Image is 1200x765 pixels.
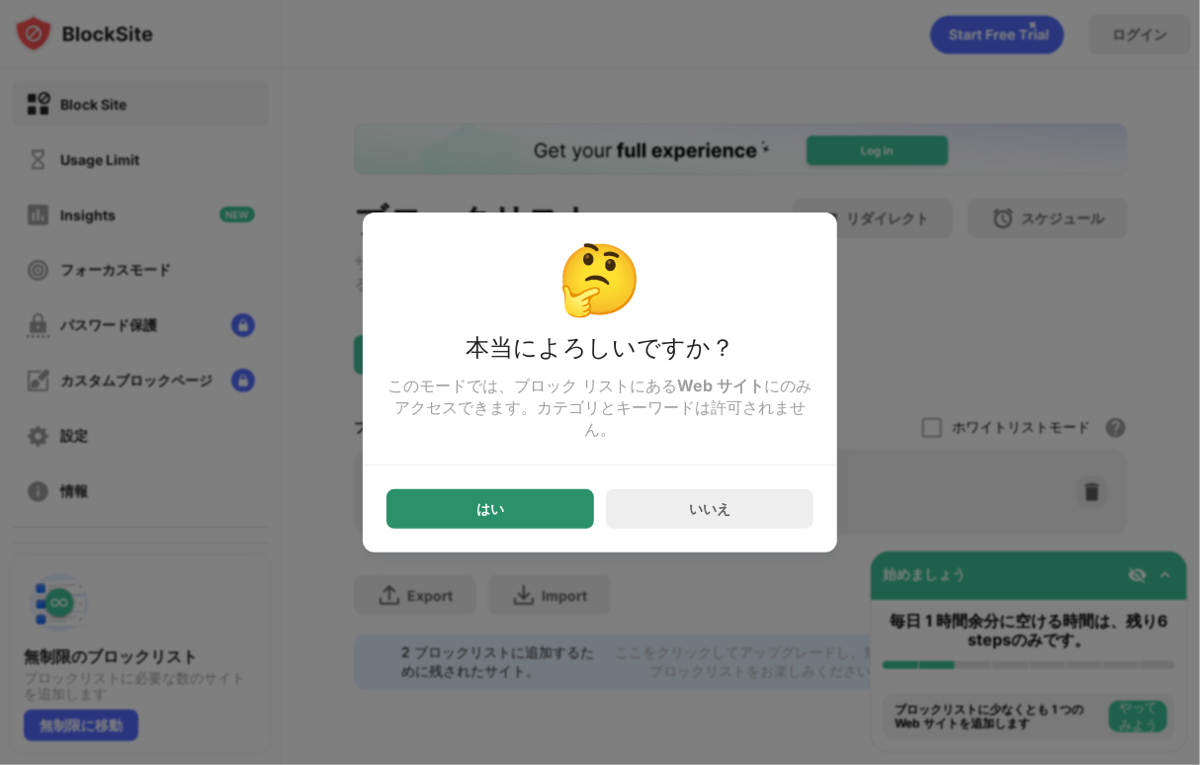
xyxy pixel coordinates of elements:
div: 🤔 [386,236,814,320]
div: いいえ [689,500,730,519]
strong: Web サイト [678,376,765,395]
div: はい [476,501,504,517]
div: このモードでは、ブロック リストにある にのみアクセスできます。カテゴリとキーワードは許可されません。 [386,376,814,441]
div: 本当によろしいですか？ [386,332,814,376]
